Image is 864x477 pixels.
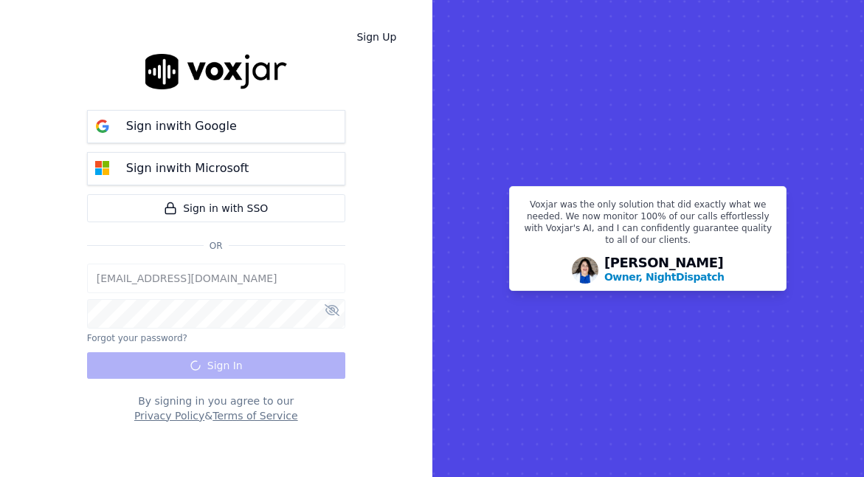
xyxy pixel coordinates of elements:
img: microsoft Sign in button [88,154,117,183]
p: Sign in with Microsoft [126,159,249,177]
button: Terms of Service [212,408,297,423]
button: Privacy Policy [134,408,204,423]
p: Sign in with Google [126,117,237,135]
button: Sign inwith Google [87,110,345,143]
a: Sign Up [345,24,408,50]
span: Or [204,240,229,252]
button: Forgot your password? [87,332,187,344]
img: Avatar [572,257,598,284]
input: Email [87,264,345,293]
button: Sign inwith Microsoft [87,152,345,185]
img: logo [145,54,287,89]
p: Owner, NightDispatch [604,270,725,284]
img: google Sign in button [88,111,117,141]
p: Voxjar was the only solution that did exactly what we needed. We now monitor 100% of our calls ef... [519,199,777,252]
div: By signing in you agree to our & [87,394,345,423]
a: Sign in with SSO [87,194,345,222]
div: [PERSON_NAME] [604,256,725,284]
